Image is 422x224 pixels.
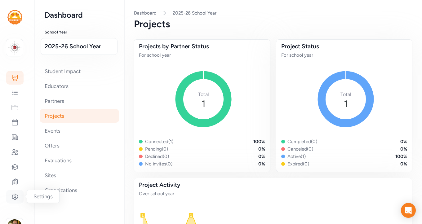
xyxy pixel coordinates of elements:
[253,138,265,145] div: 100 %
[45,42,113,51] span: 2025-26 School Year
[40,124,119,138] div: Events
[8,41,21,55] img: logo
[287,138,317,145] div: Completed ( 0 )
[45,10,114,20] h2: Dashboard
[145,138,173,145] div: Connected ( 1 )
[139,181,407,189] div: Project Activity
[281,42,407,51] div: Project Status
[173,10,216,16] a: 2025-26 School Year
[134,10,412,16] nav: Breadcrumb
[401,203,416,218] div: Open Intercom Messenger
[40,109,119,123] div: Projects
[7,10,22,24] img: logo
[40,169,119,182] div: Sites
[145,153,169,160] div: Declined ( 0 )
[45,30,114,35] h3: School Year
[400,138,407,145] div: 0 %
[40,79,119,93] div: Educators
[145,161,172,167] div: No invites ( 0 )
[287,146,313,152] div: Canceled ( 0 )
[287,153,306,160] div: Active ( 1 )
[258,146,265,152] div: 0 %
[139,52,265,58] div: For school year
[400,146,407,152] div: 0 %
[40,64,119,78] div: Student Impact
[258,153,265,160] div: 0 %
[134,19,412,30] div: Projects
[139,191,407,197] div: Over school year
[395,153,407,160] div: 100 %
[40,183,119,197] div: Organizations
[134,10,157,16] a: Dashboard
[287,161,309,167] div: Expired ( 0 )
[400,161,407,167] div: 0 %
[40,154,119,167] div: Evaluations
[258,161,265,167] div: 0 %
[40,139,119,152] div: Offers
[40,94,119,108] div: Partners
[41,38,118,55] button: 2025-26 School Year
[281,52,407,58] div: For school year
[139,42,265,51] div: Projects by Partner Status
[145,146,168,152] div: Pending ( 0 )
